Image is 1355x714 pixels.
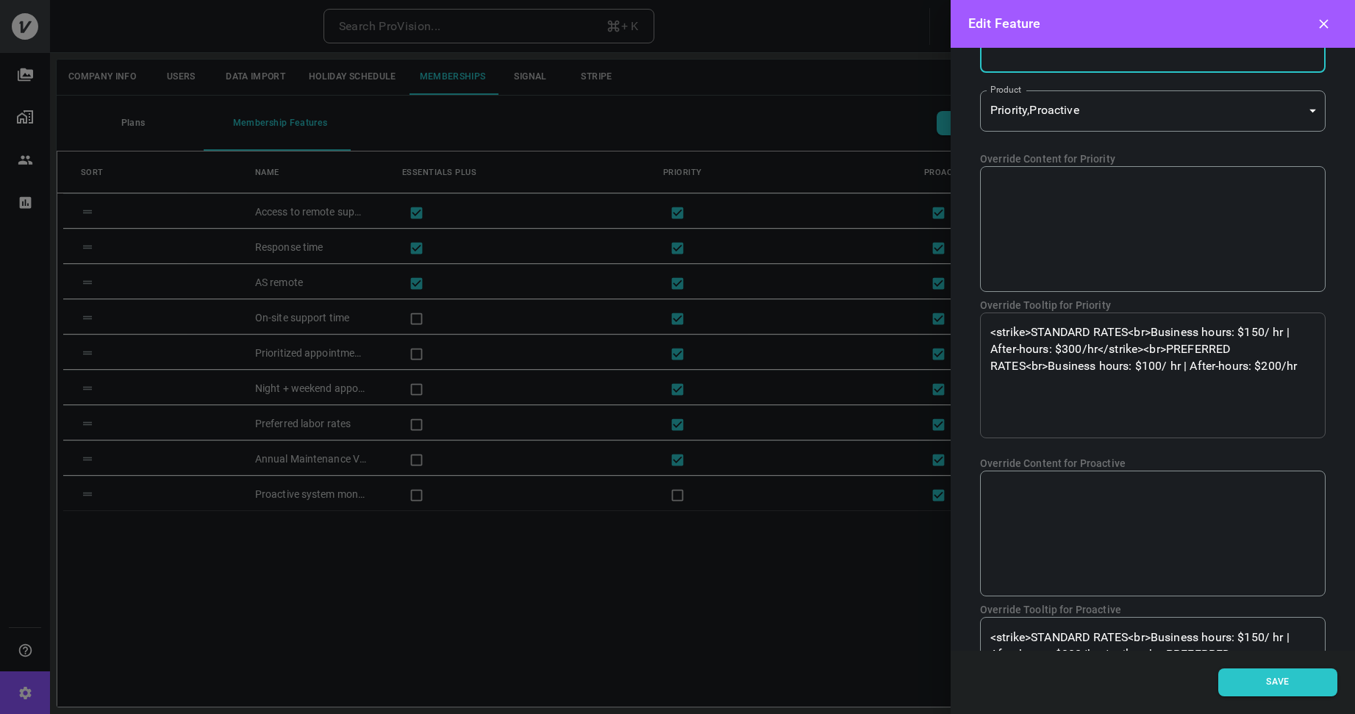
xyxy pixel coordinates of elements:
label: Override Content for Priority [980,151,1326,166]
div: Priority , Proactive [980,90,1326,132]
textarea: <strike>STANDARD RATES<br>Business hours: $150/ hr | After-hours: $300/hr</strike><br>PREFERRED R... [990,324,1315,426]
label: Override Tooltip for Proactive [980,602,1326,617]
button: Save [1218,668,1337,696]
div: Edit Feature [968,10,1337,38]
label: Override Content for Proactive [980,456,1326,471]
label: Product [990,84,1021,96]
label: Override Tooltip for Priority [980,298,1326,313]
